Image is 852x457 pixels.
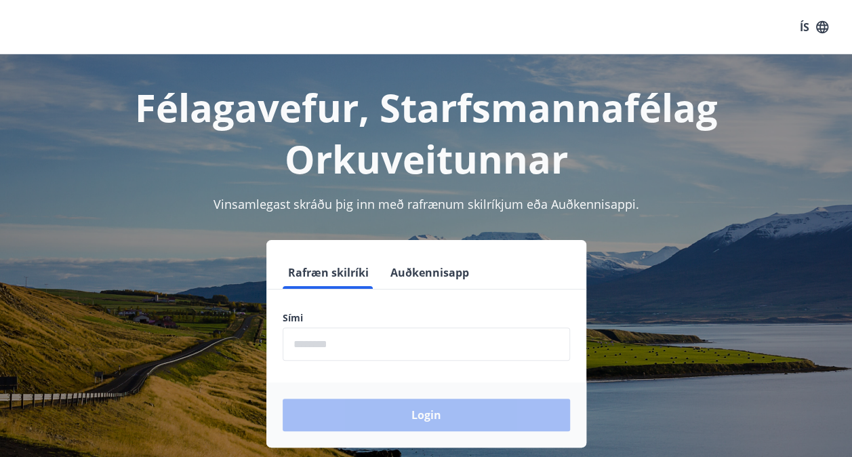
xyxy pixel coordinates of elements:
span: Vinsamlegast skráðu þig inn með rafrænum skilríkjum eða Auðkennisappi. [214,196,639,212]
label: Sími [283,311,570,325]
button: Auðkennisapp [385,256,474,289]
button: ÍS [792,15,836,39]
h1: Félagavefur, Starfsmannafélag Orkuveitunnar [16,81,836,184]
button: Rafræn skilríki [283,256,374,289]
